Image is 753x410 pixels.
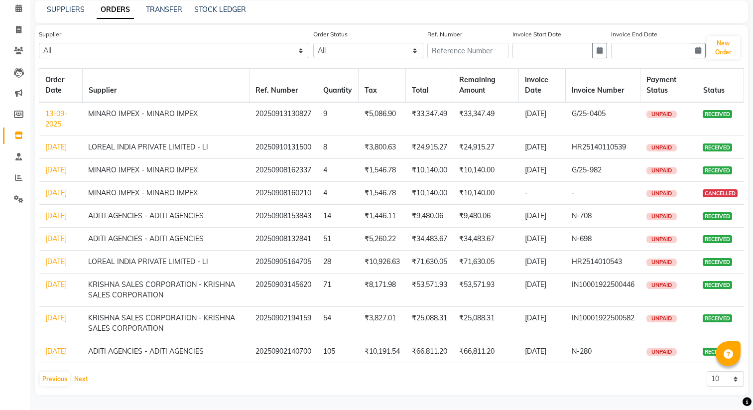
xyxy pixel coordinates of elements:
td: ₹25,088.31 [406,307,453,340]
td: 20250903145620 [250,273,317,307]
th: Total [406,69,453,103]
a: [DATE] [45,347,67,356]
td: ADITI AGENCIES - ADITI AGENCIES [82,340,250,363]
th: Invoice Date [519,69,566,103]
td: KRISHNA SALES CORPORATION - KRISHNA SALES CORPORATION [82,307,250,340]
span: UNPAID [646,111,677,118]
td: ₹53,571.93 [406,273,453,307]
td: 28 [317,251,359,273]
td: ₹71,630.05 [453,251,519,273]
td: ₹24,915.27 [406,136,453,159]
span: IN10001922500446 [572,280,634,289]
label: Invoice Start Date [512,30,561,39]
td: [DATE] [519,228,566,251]
span: HR25140110539 [572,142,626,151]
a: SUPPLIERS [47,5,85,14]
td: ADITI AGENCIES - ADITI AGENCIES [82,228,250,251]
td: ₹5,086.90 [359,102,406,136]
td: 4 [317,182,359,205]
td: ₹34,483.67 [453,228,519,251]
label: Supplier [39,30,61,39]
td: LOREAL INDIA PRIVATE LIMITED - LI [82,136,250,159]
span: UNPAID [646,167,677,174]
a: [DATE] [45,313,67,322]
span: RECEIVED [703,281,732,289]
span: UNPAID [646,281,677,289]
td: - [519,182,566,205]
td: ₹10,926.63 [359,251,406,273]
td: LOREAL INDIA PRIVATE LIMITED - LI [82,251,250,273]
td: ₹1,546.78 [359,159,406,182]
span: RECEIVED [703,314,732,322]
span: RECEIVED [703,110,732,118]
label: Invoice End Date [611,30,657,39]
td: [DATE] [519,273,566,307]
th: Status [697,69,744,103]
a: STOCK LEDGER [194,5,246,14]
span: RECEIVED [703,212,732,220]
td: [DATE] [519,102,566,136]
td: 20250908153843 [250,205,317,228]
span: RECEIVED [703,258,732,266]
span: IN10001922500582 [572,313,634,322]
td: ₹3,800.63 [359,136,406,159]
td: 8 [317,136,359,159]
span: UNPAID [646,213,677,220]
td: 4 [317,159,359,182]
td: 71 [317,273,359,307]
td: ₹3,827.01 [359,307,406,340]
td: 20250910131500 [250,136,317,159]
a: [DATE] [45,257,67,266]
span: N-280 [572,347,592,356]
a: ORDERS [97,1,134,19]
span: RECEIVED [703,348,732,356]
td: ₹24,915.27 [453,136,519,159]
a: TRANSFER [146,5,182,14]
a: [DATE] [45,280,67,289]
th: Quantity [317,69,359,103]
td: 14 [317,205,359,228]
th: Order Date [39,69,83,103]
td: 20250902140700 [250,340,317,363]
a: [DATE] [45,188,67,197]
a: 13-09-2025 [45,109,67,129]
td: 20250908162337 [250,159,317,182]
td: ₹10,140.00 [453,182,519,205]
input: Reference Number [427,43,508,58]
span: UNPAID [646,236,677,243]
td: MINARO IMPEX - MINARO IMPEX [82,182,250,205]
td: ₹25,088.31 [453,307,519,340]
td: 20250908160210 [250,182,317,205]
th: Tax [359,69,406,103]
td: ₹8,171.98 [359,273,406,307]
td: ₹9,480.06 [453,205,519,228]
td: ₹1,546.78 [359,182,406,205]
td: ₹66,811.20 [406,340,453,363]
td: 20250905164705 [250,251,317,273]
button: Next [72,372,91,386]
td: ₹33,347.49 [406,102,453,136]
td: [DATE] [519,205,566,228]
span: - [572,188,575,197]
td: ₹33,347.49 [453,102,519,136]
td: 54 [317,307,359,340]
td: ₹9,480.06 [406,205,453,228]
span: UNPAID [646,348,677,356]
span: CANCELLED [703,189,738,197]
th: Ref. Number [250,69,317,103]
span: UNPAID [646,144,677,151]
td: ₹34,483.67 [406,228,453,251]
td: [DATE] [519,340,566,363]
a: [DATE] [45,142,67,151]
label: Order Status [313,30,348,39]
th: Remaining Amount [453,69,519,103]
td: ₹10,140.00 [406,182,453,205]
th: Payment Status [640,69,697,103]
td: ₹71,630.05 [406,251,453,273]
span: G/25-982 [572,165,602,174]
td: ₹10,140.00 [406,159,453,182]
td: MINARO IMPEX - MINARO IMPEX [82,102,250,136]
td: ₹10,191.54 [359,340,406,363]
td: 20250908132841 [250,228,317,251]
td: 20250913130827 [250,102,317,136]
